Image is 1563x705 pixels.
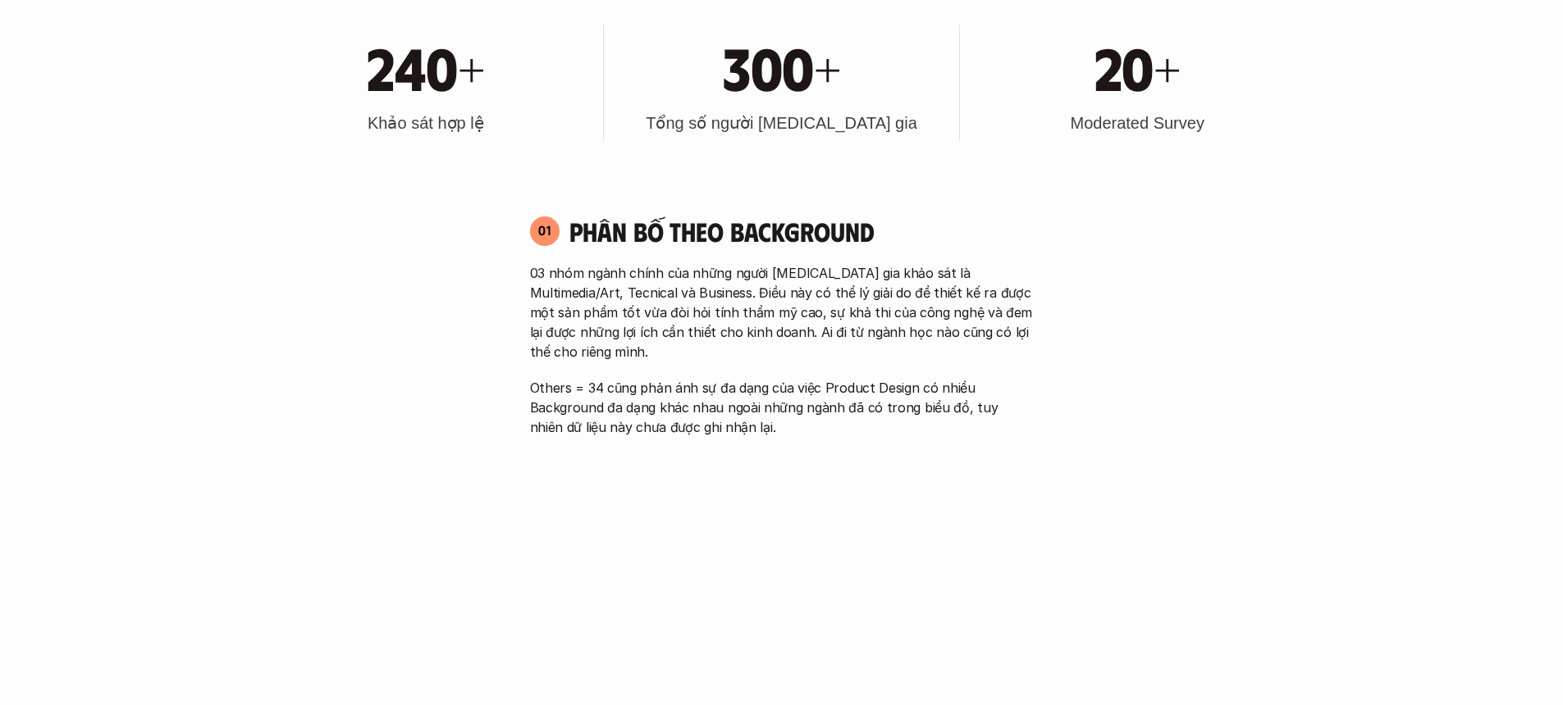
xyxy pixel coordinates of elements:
h3: Khảo sát hợp lệ [368,111,484,134]
p: Others = 34 cũng phản ánh sự đa dạng của việc Product Design có nhiều Background đa dạng khác nha... [530,378,1034,437]
h1: 300+ [723,31,840,102]
p: 01 [538,224,551,237]
h1: 20+ [1095,31,1181,102]
h4: Phân bố theo background [569,216,1034,247]
h3: Moderated Survey [1070,111,1204,134]
p: 03 nhóm ngành chính của những người [MEDICAL_DATA] gia khảo sát là Multimedia/Art, Tecnical và Bu... [530,263,1034,362]
h3: Tổng số người [MEDICAL_DATA] gia [646,111,917,134]
h1: 240+ [367,31,484,102]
